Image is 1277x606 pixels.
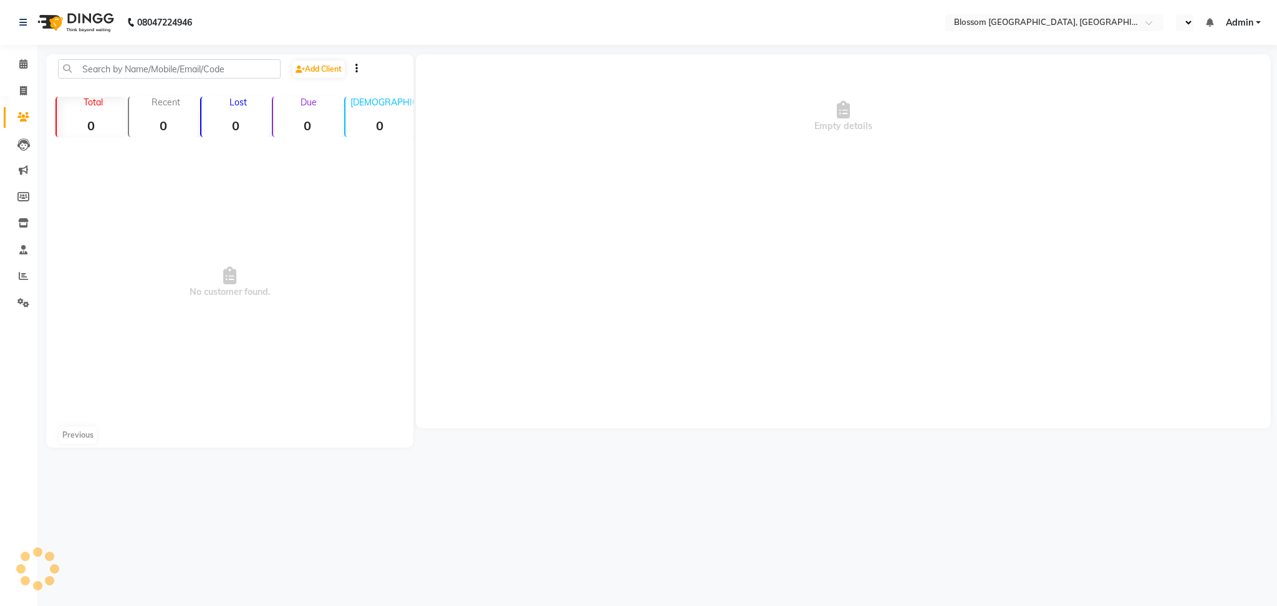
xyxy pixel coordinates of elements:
p: Due [276,97,342,108]
p: Total [62,97,125,108]
input: Search by Name/Mobile/Email/Code [58,59,281,79]
strong: 0 [201,118,270,133]
p: Recent [134,97,198,108]
span: No customer found. [46,142,413,423]
strong: 0 [273,118,342,133]
span: Admin [1226,16,1253,29]
a: Add Client [292,60,345,78]
p: Lost [206,97,270,108]
strong: 0 [129,118,198,133]
p: [DEMOGRAPHIC_DATA] [350,97,414,108]
div: Empty details [416,54,1271,179]
b: 08047224946 [137,5,192,40]
strong: 0 [345,118,414,133]
img: logo [32,5,117,40]
strong: 0 [57,118,125,133]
